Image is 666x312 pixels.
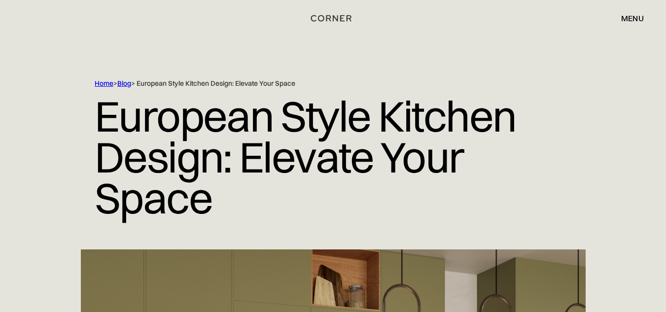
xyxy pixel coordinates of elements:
a: home [310,12,356,25]
h1: European Style Kitchen Design: Elevate Your Space [95,88,571,226]
a: Blog [117,79,131,88]
div: menu [621,14,644,22]
a: Home [95,79,113,88]
div: > > European Style Kitchen Design: Elevate Your Space [95,79,558,88]
div: menu [611,10,644,27]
